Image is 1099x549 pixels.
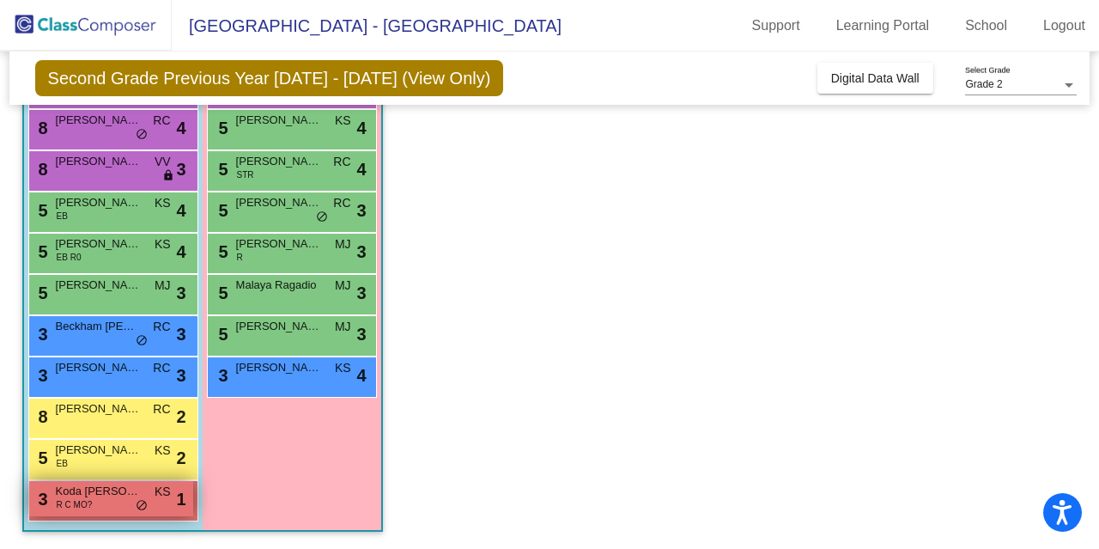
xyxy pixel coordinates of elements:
span: 4 [176,239,185,265]
span: EB R0 [57,251,82,264]
span: KS [155,442,171,460]
span: [PERSON_NAME] [236,235,322,253]
span: 3 [34,325,48,344]
span: [PERSON_NAME] [236,318,322,335]
span: 5 [34,201,48,220]
span: [PERSON_NAME] [56,442,142,459]
span: [PERSON_NAME] [56,112,142,129]
span: 2 [176,404,185,430]
span: KS [155,235,171,253]
span: [PERSON_NAME] [236,194,322,211]
span: 3 [176,321,185,347]
span: [PERSON_NAME] [236,153,322,170]
span: Beckham [PERSON_NAME] [56,318,142,335]
span: 5 [215,325,228,344]
span: R [237,251,243,264]
span: 3 [176,156,185,182]
span: 3 [176,280,185,306]
span: MJ [335,277,351,295]
span: 4 [176,115,185,141]
span: do_not_disturb_alt [136,499,148,513]
span: RC [153,318,170,336]
span: [PERSON_NAME] Fix [56,153,142,170]
span: KS [155,483,171,501]
span: [PERSON_NAME] [56,277,142,294]
span: 4 [176,198,185,223]
span: MJ [155,277,171,295]
span: 4 [356,156,366,182]
button: Digital Data Wall [817,63,933,94]
span: lock [162,169,174,183]
span: [PERSON_NAME] [56,359,142,376]
a: Logout [1029,12,1099,40]
span: 3 [356,280,366,306]
span: RC [153,400,170,418]
span: 5 [215,160,228,179]
span: 1 [176,486,185,512]
span: 3 [176,363,185,388]
span: 3 [34,490,48,509]
span: 5 [215,201,228,220]
span: 8 [34,119,48,137]
span: KS [335,112,351,130]
span: 5 [34,448,48,467]
span: [PERSON_NAME] [236,112,322,129]
span: [PERSON_NAME] [56,235,142,253]
span: 4 [356,115,366,141]
span: RC [333,153,350,171]
span: KS [335,359,351,377]
span: 3 [215,366,228,385]
span: EB [57,210,68,223]
span: 3 [356,239,366,265]
span: RC [153,359,170,377]
span: [PERSON_NAME] [56,400,142,418]
span: 8 [34,407,48,426]
span: RC [333,194,350,212]
span: 3 [356,321,366,347]
span: R C MO? [57,498,93,511]
span: [PERSON_NAME] [56,194,142,211]
span: 3 [34,366,48,385]
span: RC [153,112,170,130]
span: Second Grade Previous Year [DATE] - [DATE] (View Only) [35,60,504,96]
span: 5 [215,119,228,137]
span: MJ [335,235,351,253]
span: [GEOGRAPHIC_DATA] - [GEOGRAPHIC_DATA] [172,12,562,40]
span: 4 [356,363,366,388]
span: 5 [215,284,228,302]
span: KS [155,194,171,212]
span: STR [237,168,254,181]
span: 5 [34,242,48,261]
span: 3 [356,198,366,223]
span: VV [155,153,171,171]
span: Malaya Ragadio [236,277,322,294]
span: do_not_disturb_alt [316,210,328,224]
span: 5 [215,242,228,261]
span: Digital Data Wall [831,71,920,85]
span: do_not_disturb_alt [136,334,148,348]
span: 2 [176,445,185,471]
span: MJ [335,318,351,336]
span: [PERSON_NAME] [236,359,322,376]
a: Learning Portal [823,12,944,40]
span: EB [57,457,68,470]
span: Koda [PERSON_NAME] [56,483,142,500]
span: 5 [34,284,48,302]
span: Grade 2 [965,78,1002,90]
span: do_not_disturb_alt [136,128,148,142]
span: 8 [34,160,48,179]
a: Support [738,12,814,40]
a: School [951,12,1021,40]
